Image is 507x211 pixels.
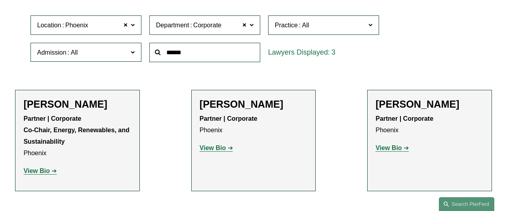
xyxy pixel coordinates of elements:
[375,144,402,151] strong: View Bio
[332,48,335,56] span: 3
[375,115,433,122] strong: Partner | Corporate
[23,98,131,110] h2: [PERSON_NAME]
[23,127,131,145] strong: Co-Chair, Energy, Renewables, and Sustainability
[65,20,88,30] span: Phoenix
[200,113,307,136] p: Phoenix
[375,113,483,136] p: Phoenix
[375,98,483,110] h2: [PERSON_NAME]
[23,115,81,122] strong: Partner | Corporate
[200,98,307,110] h2: [PERSON_NAME]
[439,197,494,211] a: Search this site
[200,144,233,151] a: View Bio
[275,22,298,29] span: Practice
[156,22,189,29] span: Department
[37,22,61,29] span: Location
[23,113,131,159] p: Phoenix
[375,144,409,151] a: View Bio
[23,167,57,174] a: View Bio
[37,49,67,56] span: Admission
[23,167,50,174] strong: View Bio
[193,20,221,30] span: Corporate
[200,144,226,151] strong: View Bio
[200,115,257,122] strong: Partner | Corporate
